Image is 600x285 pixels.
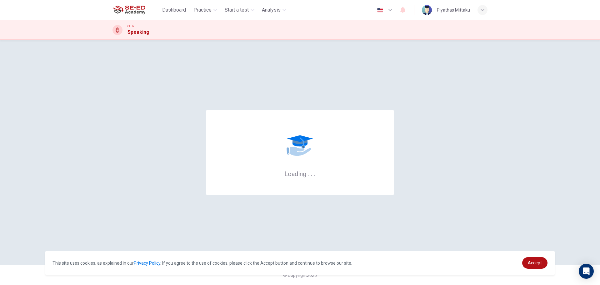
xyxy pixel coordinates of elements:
[134,261,160,266] a: Privacy Policy
[262,6,281,14] span: Analysis
[437,6,470,14] div: Piyathas Mittaku
[259,4,289,16] button: Analysis
[160,4,188,16] button: Dashboard
[579,264,594,279] div: Open Intercom Messenger
[222,4,257,16] button: Start a test
[52,261,352,266] span: This site uses cookies, as explained in our . If you agree to the use of cookies, please click th...
[528,260,542,265] span: Accept
[313,168,316,178] h6: .
[127,28,149,36] h1: Speaking
[225,6,249,14] span: Start a test
[112,4,145,16] img: SE-ED Academy logo
[112,4,160,16] a: SE-ED Academy logo
[307,168,309,178] h6: .
[284,170,316,178] h6: Loading
[376,8,384,13] img: en
[310,168,312,178] h6: .
[45,251,555,275] div: cookieconsent
[191,4,220,16] button: Practice
[422,5,432,15] img: Profile picture
[127,24,134,28] span: CEFR
[193,6,212,14] span: Practice
[162,6,186,14] span: Dashboard
[522,257,547,269] a: dismiss cookie message
[283,273,317,278] span: © Copyright 2025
